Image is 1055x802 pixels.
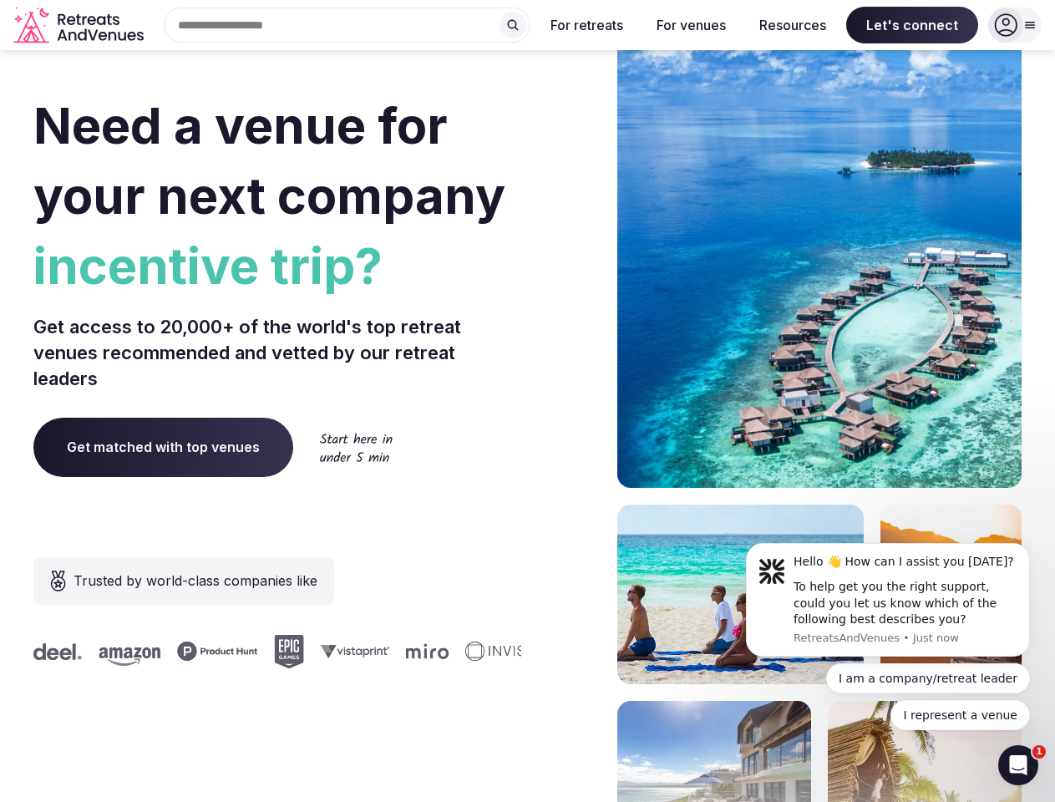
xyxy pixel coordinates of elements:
svg: Deel company logo [32,643,80,660]
img: yoga on tropical beach [617,505,864,684]
svg: Vistaprint company logo [319,644,388,658]
button: For venues [643,7,739,43]
span: incentive trip? [33,231,521,301]
span: Let's connect [846,7,978,43]
svg: Miro company logo [404,643,447,659]
span: 1 [1032,745,1046,759]
iframe: Intercom live chat [998,745,1038,785]
svg: Retreats and Venues company logo [13,7,147,44]
a: Visit the homepage [13,7,147,44]
span: Trusted by world-class companies like [74,571,317,591]
button: Resources [746,7,839,43]
iframe: Intercom notifications message [721,528,1055,740]
svg: Invisible company logo [464,642,555,662]
span: Need a venue for your next company [33,95,505,226]
button: For retreats [537,7,637,43]
svg: Epic Games company logo [272,635,302,668]
a: Get matched with top venues [33,418,293,476]
img: Start here in under 5 min [320,433,393,462]
p: Get access to 20,000+ of the world's top retreat venues recommended and vetted by our retreat lea... [33,314,521,391]
img: woman sitting in back of truck with camels [880,505,1022,684]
